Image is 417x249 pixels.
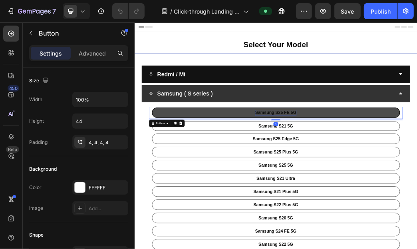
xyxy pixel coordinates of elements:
[83,11,99,18] span: Home
[89,205,126,212] div: Add...
[39,28,107,38] p: Button
[79,49,106,58] p: Advanced
[138,11,158,18] span: Contact
[89,184,126,191] div: FFFFFF
[29,165,57,173] div: Background
[210,238,269,247] p: Samsung S25 5G
[6,146,19,153] div: Beta
[170,7,172,16] span: /
[135,22,417,249] iframe: Design area
[364,3,397,19] button: Publish
[34,168,52,175] div: Button
[29,184,42,191] div: Color
[112,3,145,19] div: Undo/Redo
[40,49,62,58] p: Settings
[201,193,279,203] p: Samsung S25 Edge 5G
[89,139,126,146] div: 4, 4, 4, 4
[29,205,43,212] div: Image
[371,7,391,16] div: Publish
[202,216,278,225] p: Samsung S25 Plus 5G
[29,231,44,239] div: Shape
[52,6,56,16] p: 7
[210,172,269,181] p: Samsung S21 5G
[236,169,244,176] div: 6
[205,149,274,158] p: Samsung S25 FE 5G
[174,7,240,16] span: Click-through Landing Page - [DATE] 21:40:47
[3,3,60,19] button: 7
[108,11,128,18] span: Catalog
[73,92,128,107] input: Auto
[334,3,361,19] button: Save
[29,76,50,86] div: Size
[29,96,42,103] div: Width
[29,118,44,125] div: Height
[341,8,354,15] span: Save
[29,139,48,146] div: Padding
[73,114,128,128] input: Auto
[8,85,19,92] div: 450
